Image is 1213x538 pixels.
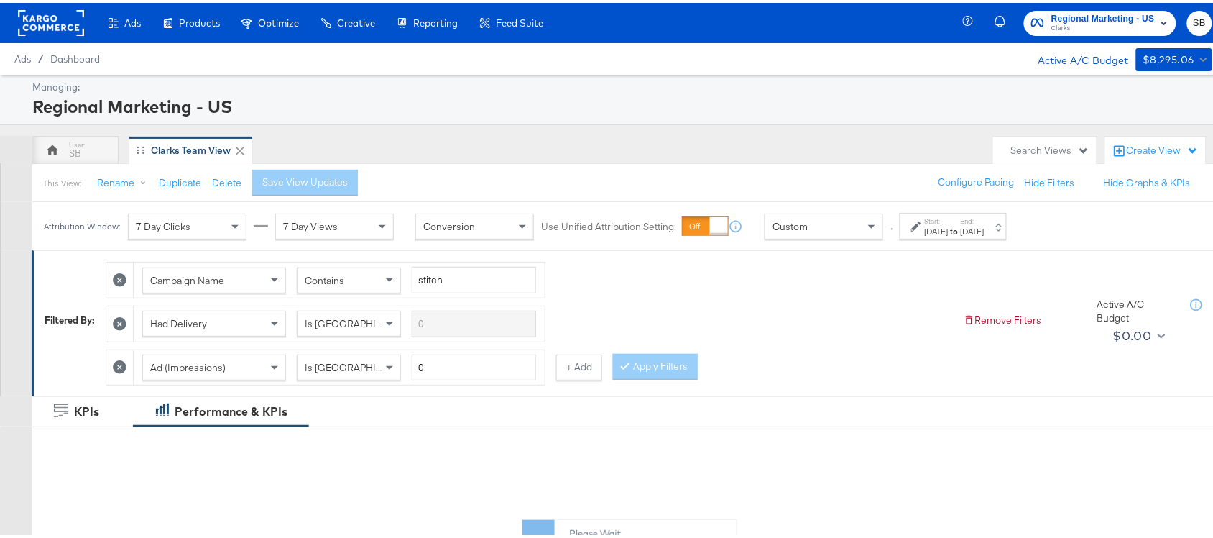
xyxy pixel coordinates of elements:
[212,173,241,187] button: Delete
[949,223,961,234] strong: to
[964,311,1042,324] button: Remove Filters
[1187,8,1212,33] button: SB
[1051,20,1155,32] span: Clarks
[258,14,299,26] span: Optimize
[772,217,808,230] span: Custom
[305,271,344,284] span: Contains
[124,14,141,26] span: Ads
[175,401,287,417] div: Performance & KPIs
[179,14,220,26] span: Products
[50,50,100,62] a: Dashboard
[305,358,415,371] span: Is [GEOGRAPHIC_DATA]
[87,168,162,193] button: Rename
[541,217,676,231] label: Use Unified Attribution Setting:
[412,264,536,291] input: Enter a search term
[413,14,458,26] span: Reporting
[412,308,536,334] input: Enter a search term
[1104,173,1191,187] button: Hide Graphs & KPIs
[1011,141,1089,155] div: Search Views
[159,173,201,187] button: Duplicate
[1193,12,1207,29] span: SB
[283,217,338,230] span: 7 Day Views
[137,143,144,151] div: Drag to reorder tab
[885,224,898,229] span: ↑
[925,223,949,234] div: [DATE]
[961,223,984,234] div: [DATE]
[1025,173,1075,187] button: Hide Filters
[69,144,81,158] div: SB
[136,217,190,230] span: 7 Day Clicks
[928,167,1025,193] button: Configure Pacing
[925,214,949,223] label: Start:
[423,217,475,230] span: Conversion
[43,219,121,229] div: Attribution Window:
[45,311,95,324] div: Filtered By:
[43,175,81,186] div: This View:
[150,358,226,371] span: Ad (Impressions)
[32,78,1209,91] div: Managing:
[1127,141,1199,155] div: Create View
[961,214,984,223] label: End:
[1107,322,1168,345] button: $0.00
[305,314,415,327] span: Is [GEOGRAPHIC_DATA]
[1097,295,1176,322] div: Active A/C Budget
[412,352,536,378] input: Enter a number
[74,401,99,417] div: KPIs
[1143,48,1195,66] div: $8,295.06
[556,352,602,378] button: + Add
[1023,45,1129,67] div: Active A/C Budget
[14,50,31,62] span: Ads
[151,141,231,155] div: Clarks Team View
[1113,322,1152,344] div: $0.00
[32,91,1209,116] div: Regional Marketing - US
[150,271,224,284] span: Campaign Name
[1136,45,1212,68] button: $8,295.06
[150,314,207,327] span: Had Delivery
[31,50,50,62] span: /
[1024,8,1176,33] button: Regional Marketing - USClarks
[1051,9,1155,24] span: Regional Marketing - US
[496,14,543,26] span: Feed Suite
[337,14,375,26] span: Creative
